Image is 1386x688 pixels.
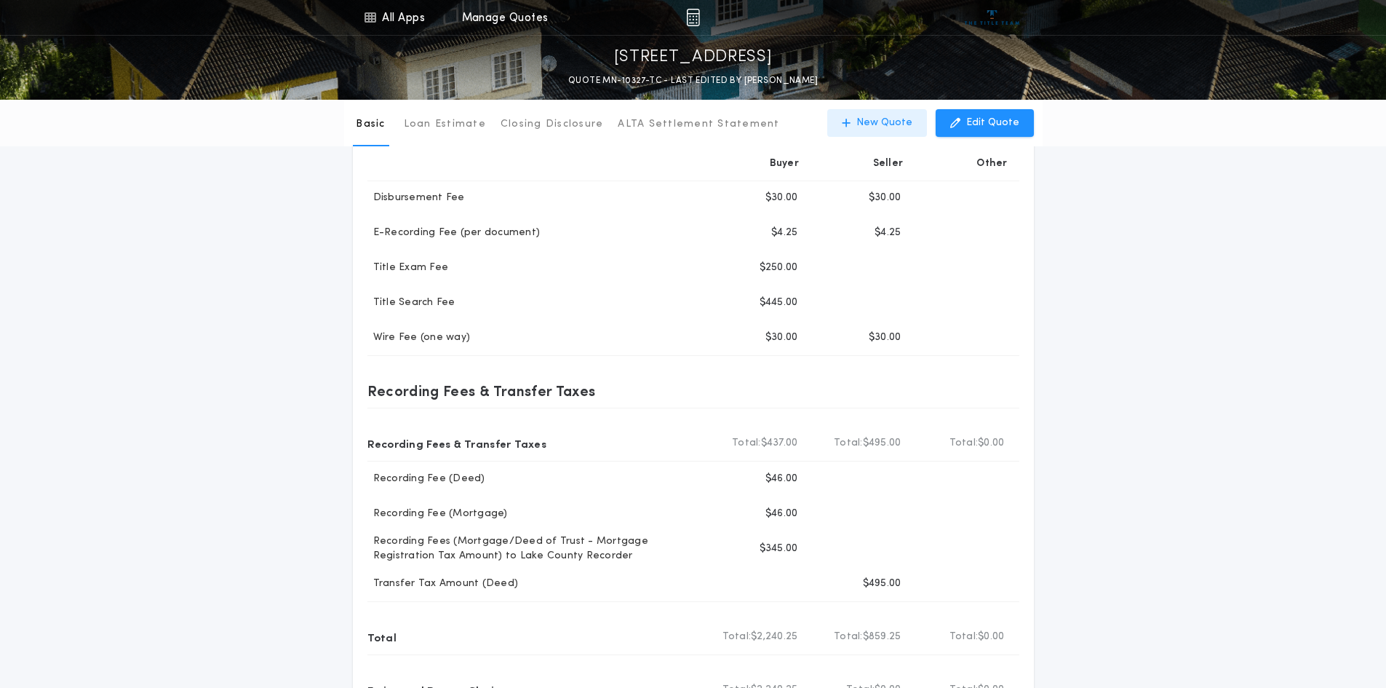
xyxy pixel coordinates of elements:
p: $30.00 [869,191,901,205]
button: New Quote [827,109,927,137]
p: Recording Fees & Transfer Taxes [367,432,547,455]
p: Title Exam Fee [367,261,449,275]
button: Edit Quote [936,109,1034,137]
p: Recording Fee (Mortgage) [367,507,508,521]
b: Total: [722,630,752,644]
p: $4.25 [875,226,901,240]
p: Seller [873,157,904,171]
b: Total: [834,630,863,644]
p: $345.00 [760,542,798,556]
span: $0.00 [978,630,1004,644]
b: Total: [949,630,979,644]
p: Basic [356,117,385,132]
p: $4.25 [771,226,797,240]
p: Edit Quote [966,116,1019,130]
p: E-Recording Fee (per document) [367,226,541,240]
p: Other [976,157,1007,171]
p: Recording Fees & Transfer Taxes [367,379,596,403]
p: Title Search Fee [367,296,455,310]
span: $859.25 [863,630,901,644]
img: img [686,9,700,26]
p: $30.00 [869,331,901,345]
p: $250.00 [760,261,798,275]
p: Buyer [770,157,799,171]
p: Total [367,625,397,649]
p: $30.00 [765,191,798,205]
p: $46.00 [765,507,798,521]
p: $30.00 [765,331,798,345]
p: Wire Fee (one way) [367,331,471,345]
p: Loan Estimate [404,117,486,132]
p: New Quote [856,116,912,130]
p: $445.00 [760,296,798,310]
b: Total: [949,436,979,451]
p: [STREET_ADDRESS] [614,46,773,69]
span: $2,240.25 [751,630,797,644]
b: Total: [732,436,761,451]
p: QUOTE MN-10327-TC - LAST EDITED BY [PERSON_NAME] [568,74,818,88]
p: Transfer Tax Amount (Deed) [367,577,519,591]
p: ALTA Settlement Statement [618,117,779,132]
p: Disbursement Fee [367,191,465,205]
b: Total: [834,436,863,451]
p: $495.00 [863,577,901,591]
span: $437.00 [761,436,798,451]
img: vs-icon [965,10,1019,25]
span: $495.00 [863,436,901,451]
span: $0.00 [978,436,1004,451]
p: Closing Disclosure [501,117,604,132]
p: $46.00 [765,472,798,486]
p: Recording Fee (Deed) [367,472,485,486]
p: Recording Fees (Mortgage/Deed of Trust - Mortgage Registration Tax Amount) to Lake County Recorder [367,534,706,564]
